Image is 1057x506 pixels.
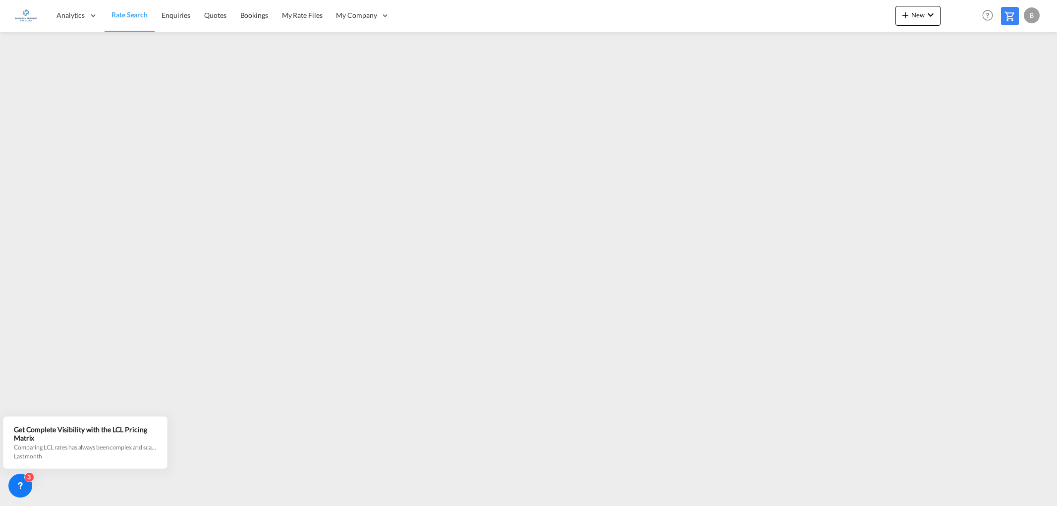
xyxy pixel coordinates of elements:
[979,7,1001,25] div: Help
[1024,7,1040,23] div: B
[162,11,190,19] span: Enquiries
[240,11,268,19] span: Bookings
[899,11,937,19] span: New
[899,9,911,21] md-icon: icon-plus 400-fg
[111,10,148,19] span: Rate Search
[336,10,377,20] span: My Company
[282,11,323,19] span: My Rate Files
[56,10,85,20] span: Analytics
[979,7,996,24] span: Help
[204,11,226,19] span: Quotes
[895,6,941,26] button: icon-plus 400-fgNewicon-chevron-down
[925,9,937,21] md-icon: icon-chevron-down
[15,4,37,27] img: e1326340b7c511ef854e8d6a806141ad.jpg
